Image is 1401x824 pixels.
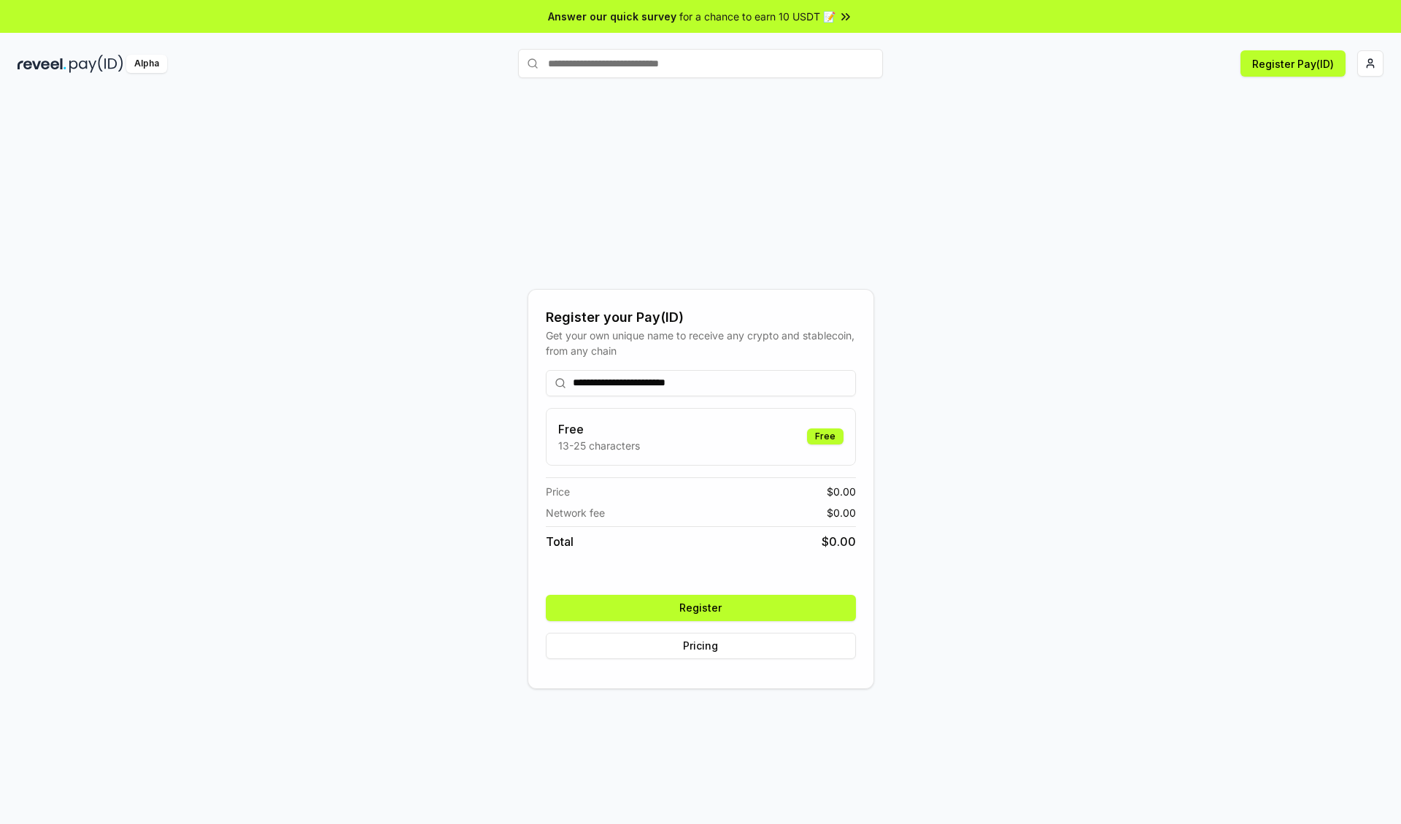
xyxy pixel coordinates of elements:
[546,328,856,358] div: Get your own unique name to receive any crypto and stablecoin, from any chain
[546,633,856,659] button: Pricing
[558,420,640,438] h3: Free
[827,484,856,499] span: $ 0.00
[69,55,123,73] img: pay_id
[679,9,835,24] span: for a chance to earn 10 USDT 📝
[546,484,570,499] span: Price
[546,505,605,520] span: Network fee
[827,505,856,520] span: $ 0.00
[18,55,66,73] img: reveel_dark
[546,595,856,621] button: Register
[822,533,856,550] span: $ 0.00
[807,428,844,444] div: Free
[558,438,640,453] p: 13-25 characters
[546,533,574,550] span: Total
[546,307,856,328] div: Register your Pay(ID)
[126,55,167,73] div: Alpha
[1240,50,1346,77] button: Register Pay(ID)
[548,9,676,24] span: Answer our quick survey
